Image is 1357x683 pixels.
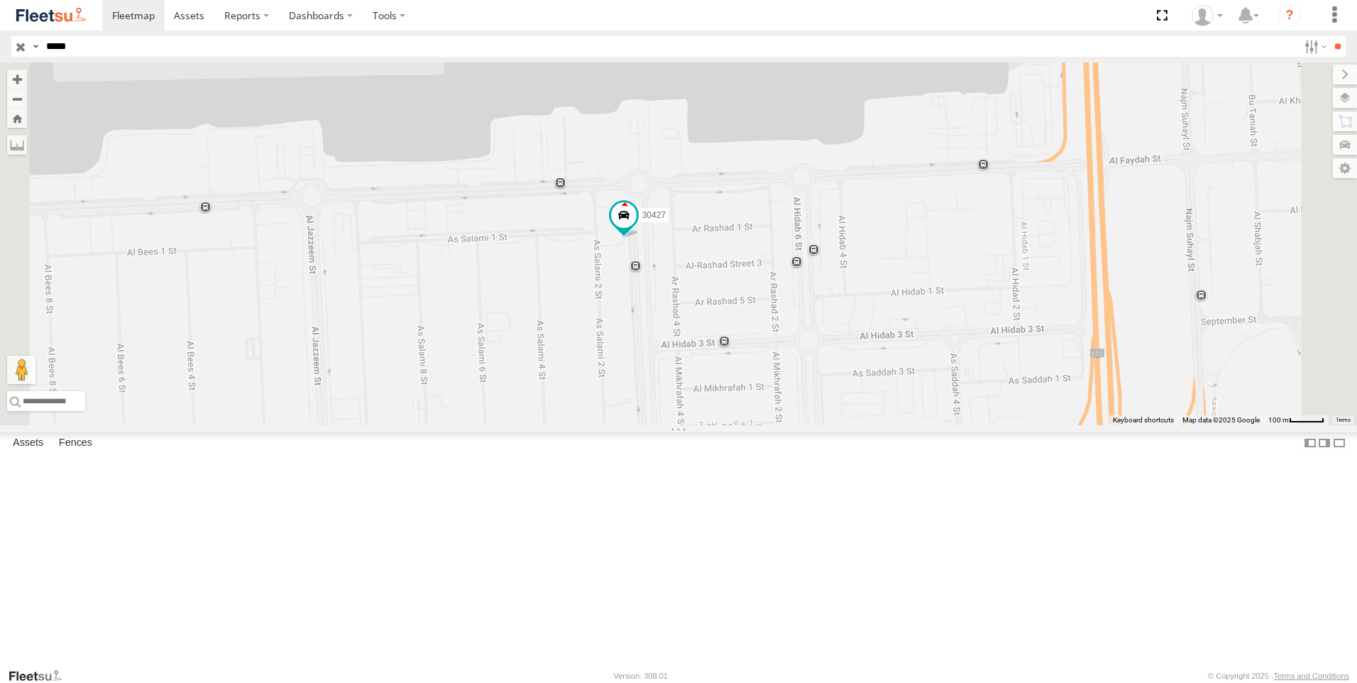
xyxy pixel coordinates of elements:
button: Drag Pegman onto the map to open Street View [7,356,35,384]
label: Dock Summary Table to the Left [1303,432,1317,453]
label: Search Query [30,36,41,57]
a: Terms and Conditions [1274,672,1349,680]
label: Search Filter Options [1299,36,1329,57]
button: Map Scale: 100 m per 46 pixels [1264,415,1329,425]
span: Map data ©2025 Google [1182,416,1260,424]
a: Visit our Website [8,669,73,683]
button: Zoom in [7,70,27,89]
span: 100 m [1268,416,1289,424]
label: Assets [6,433,50,453]
label: Dock Summary Table to the Right [1317,432,1331,453]
span: 30427 [642,210,666,220]
label: Fences [52,433,99,453]
i: ? [1278,4,1301,27]
label: Hide Summary Table [1332,432,1346,453]
div: © Copyright 2025 - [1208,672,1349,680]
div: Mohamed Ashif [1187,5,1228,26]
a: Terms (opens in new tab) [1336,417,1351,423]
img: fleetsu-logo-horizontal.svg [14,6,88,25]
label: Measure [7,135,27,155]
div: Version: 308.01 [614,672,668,680]
button: Keyboard shortcuts [1113,415,1174,425]
button: Zoom out [7,89,27,109]
label: Map Settings [1333,158,1357,178]
button: Zoom Home [7,109,27,128]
